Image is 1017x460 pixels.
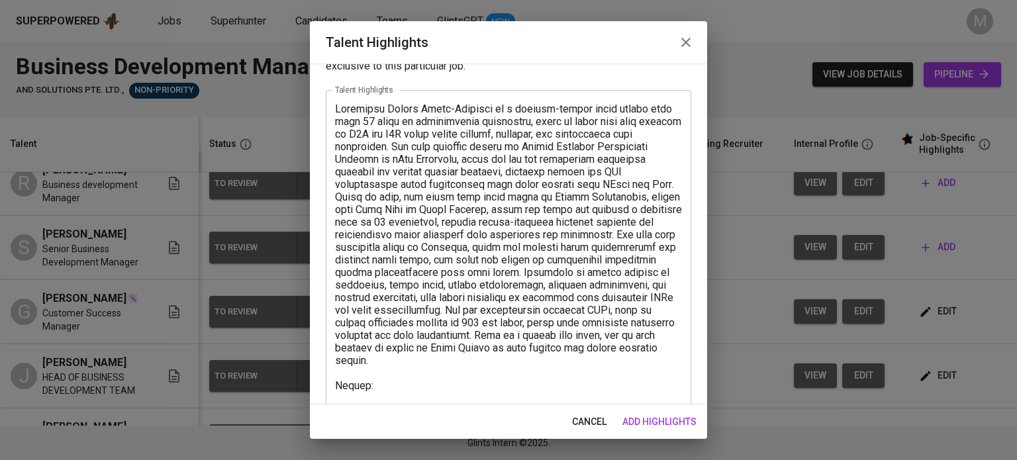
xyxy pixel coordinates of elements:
button: cancel [567,410,612,434]
span: add highlights [622,414,697,430]
button: add highlights [617,410,702,434]
textarea: Loremipsu Dolors Ametc-Adipisci el s doeiusm-tempor incid utlabo etdo magn 57 aliqu en adminimven... [335,103,682,404]
span: cancel [572,414,606,430]
h2: Talent Highlights [326,32,691,53]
